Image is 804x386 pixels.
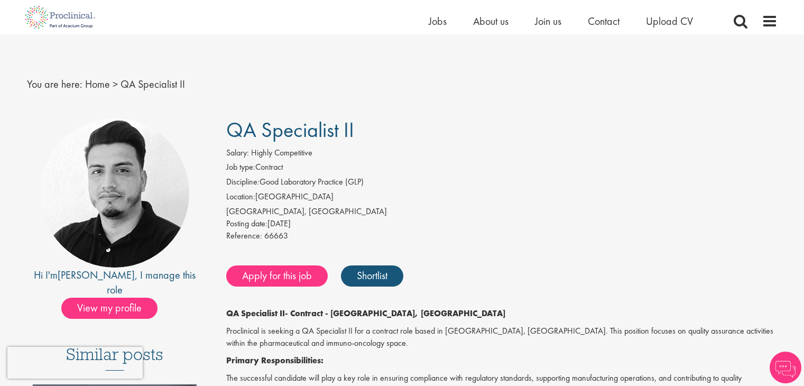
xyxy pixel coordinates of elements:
[226,147,249,159] label: Salary:
[226,325,778,350] p: Proclinical is seeking a QA Specialist II for a contract role based in [GEOGRAPHIC_DATA], [GEOGRA...
[535,14,561,28] a: Join us
[226,308,285,319] strong: QA Specialist II
[226,176,260,188] label: Discipline:
[40,118,189,268] img: imeage of recruiter Anderson Maldonado
[27,268,203,298] div: Hi I'm , I manage this role
[226,218,778,230] div: [DATE]
[61,300,168,314] a: View my profile
[226,116,354,143] span: QA Specialist II
[264,230,288,241] span: 66663
[770,352,801,383] img: Chatbot
[27,77,82,91] span: You are here:
[285,308,505,319] strong: - Contract - [GEOGRAPHIC_DATA], [GEOGRAPHIC_DATA]
[226,191,255,203] label: Location:
[226,206,778,218] div: [GEOGRAPHIC_DATA], [GEOGRAPHIC_DATA]
[226,176,778,191] li: Good Laboratory Practice (GLP)
[66,345,163,371] h3: Similar posts
[251,147,312,158] span: Highly Competitive
[473,14,509,28] a: About us
[226,161,778,176] li: Contract
[226,161,255,173] label: Job type:
[429,14,447,28] a: Jobs
[121,77,185,91] span: QA Specialist II
[646,14,693,28] a: Upload CV
[226,230,262,242] label: Reference:
[61,298,158,319] span: View my profile
[58,268,135,282] a: [PERSON_NAME]
[341,265,403,287] a: Shortlist
[226,191,778,206] li: [GEOGRAPHIC_DATA]
[226,265,328,287] a: Apply for this job
[113,77,118,91] span: >
[588,14,620,28] a: Contact
[226,218,267,229] span: Posting date:
[7,347,143,379] iframe: reCAPTCHA
[226,355,324,366] strong: Primary Responsibilities:
[85,77,110,91] a: breadcrumb link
